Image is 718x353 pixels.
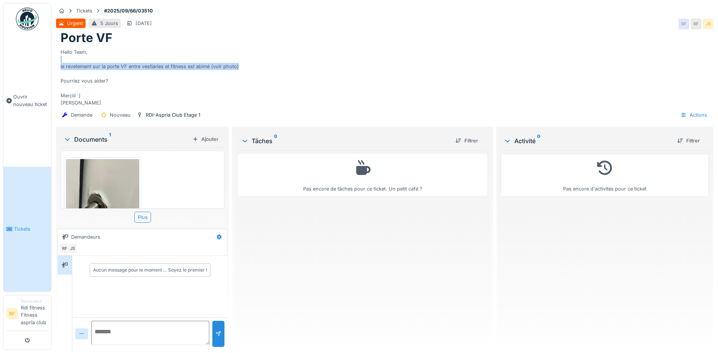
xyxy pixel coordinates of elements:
[13,93,48,108] span: Ouvrir nouveau ticket
[6,298,48,331] a: RF DemandeurRdi fitness Fitness aspria club
[504,136,671,145] div: Activité
[71,233,100,241] div: Demandeurs
[506,157,704,192] div: Pas encore d'activités pour ce ticket
[109,135,111,144] sup: 1
[67,20,83,27] div: Urgent
[67,243,78,254] div: JS
[452,136,481,146] div: Filtrer
[3,34,51,167] a: Ouvrir nouveau ticket
[93,267,207,273] div: Aucun message pour le moment … Soyez le premier !
[3,167,51,292] a: Tickets
[146,111,200,119] div: RDI-Aspria Club Etage 1
[136,20,152,27] div: [DATE]
[21,298,48,304] div: Demandeur
[679,19,689,29] div: RF
[66,159,139,257] img: 4vqm2o4m37goyysit82hk0pthw9q
[21,298,48,329] li: Rdi fitness Fitness aspria club
[61,31,112,45] h1: Porte VF
[703,19,713,29] div: JS
[110,111,131,119] div: Nouveau
[241,136,449,145] div: Tâches
[16,8,39,30] img: Badge_color-CXgf-gQk.svg
[674,136,703,146] div: Filtrer
[274,136,277,145] sup: 0
[64,135,189,144] div: Documents
[71,111,92,119] div: Demande
[61,45,709,107] div: Hello Team, le revetement sur la porte VF entre vestiaries et fitness est abimé (voir photo) Pour...
[76,7,92,14] div: Tickets
[134,212,151,223] div: Plus
[243,157,482,192] div: Pas encore de tâches pour ce ticket. Un petit café ?
[6,308,18,319] li: RF
[537,136,540,145] sup: 0
[101,7,156,14] strong: #2025/09/66/03510
[691,19,701,29] div: RF
[100,20,118,27] div: 5 Jours
[677,109,710,120] div: Actions
[59,243,70,254] div: RF
[14,225,48,233] span: Tickets
[189,134,221,144] div: Ajouter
